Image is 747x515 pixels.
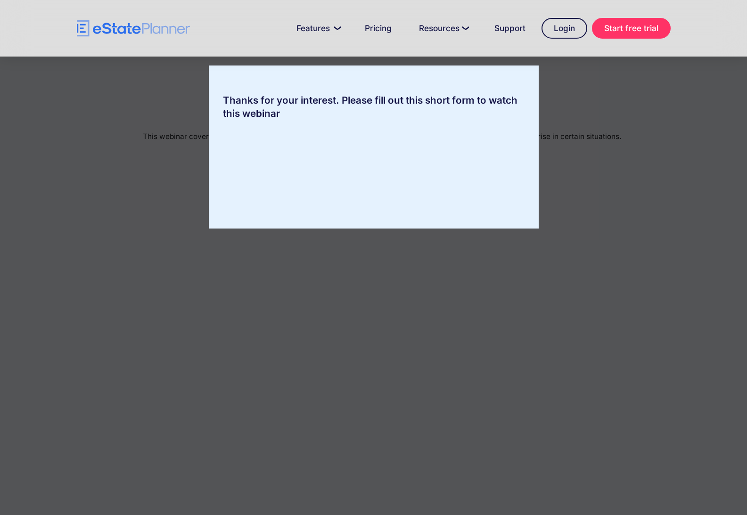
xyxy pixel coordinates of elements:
a: Features [285,19,349,38]
iframe: Form 0 [223,130,525,200]
div: Thanks for your interest. Please fill out this short form to watch this webinar [209,94,539,120]
a: Pricing [353,19,403,38]
a: home [77,20,190,37]
a: Resources [408,19,478,38]
a: Start free trial [592,18,671,39]
a: Login [542,18,587,39]
a: Support [483,19,537,38]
